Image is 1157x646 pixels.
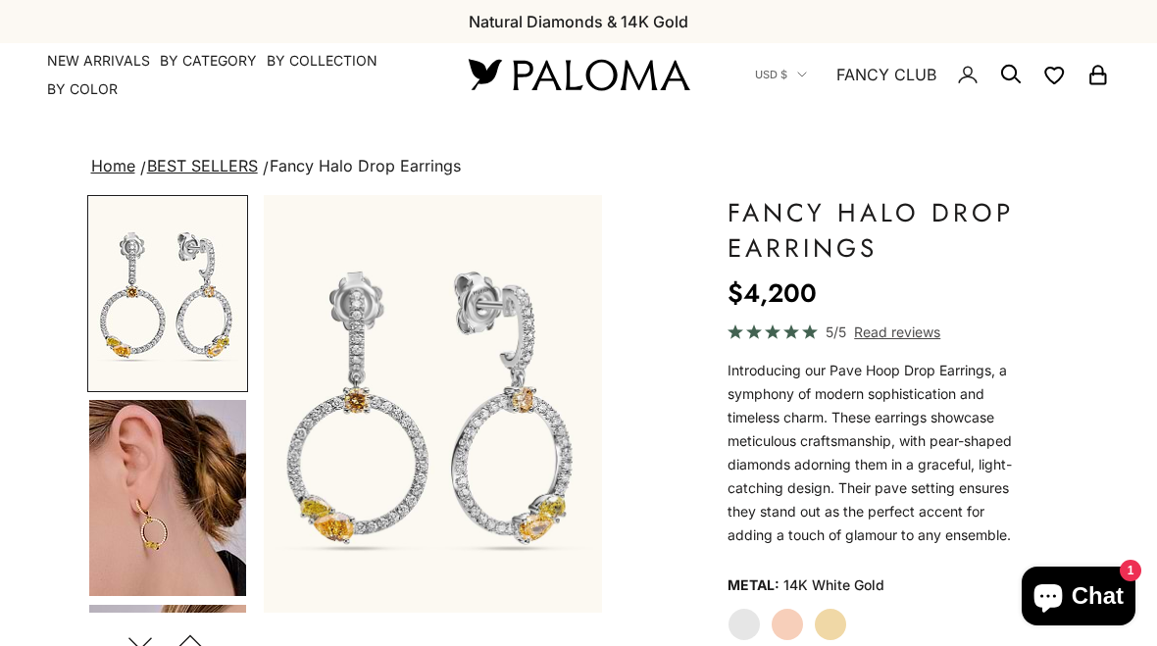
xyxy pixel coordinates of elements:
summary: By Collection [267,51,377,71]
span: Fancy Halo Drop Earrings [270,156,461,175]
summary: By Color [47,79,118,99]
a: NEW ARRIVALS [47,51,150,71]
inbox-online-store-chat: Shopify online store chat [1016,567,1141,630]
button: Go to item 2 [87,195,248,392]
a: Home [91,156,135,175]
p: Natural Diamonds & 14K Gold [469,9,688,34]
legend: Metal: [728,571,780,600]
h1: Fancy Halo Drop Earrings [728,195,1022,266]
img: #WhiteGold [89,197,246,390]
nav: breadcrumbs [87,153,1071,180]
a: FANCY CLUB [836,62,936,87]
img: #YellowGold #WhiteGold #RoseGold [89,400,246,596]
img: #WhiteGold [264,195,602,613]
span: USD $ [755,66,787,83]
sale-price: $4,200 [728,273,817,313]
button: Go to item 4 [87,398,248,598]
div: Introducing our Pave Hoop Drop Earrings, a symphony of modern sophistication and timeless charm. ... [728,359,1022,547]
span: 5/5 [826,321,846,343]
div: Item 2 of 15 [264,195,602,613]
span: Read reviews [854,321,940,343]
nav: Secondary navigation [755,43,1110,106]
variant-option-value: 14K White Gold [783,571,884,600]
summary: By Category [160,51,257,71]
a: BEST SELLERS [147,156,258,175]
nav: Primary navigation [47,51,422,99]
button: USD $ [755,66,807,83]
a: 5/5 Read reviews [728,321,1022,343]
